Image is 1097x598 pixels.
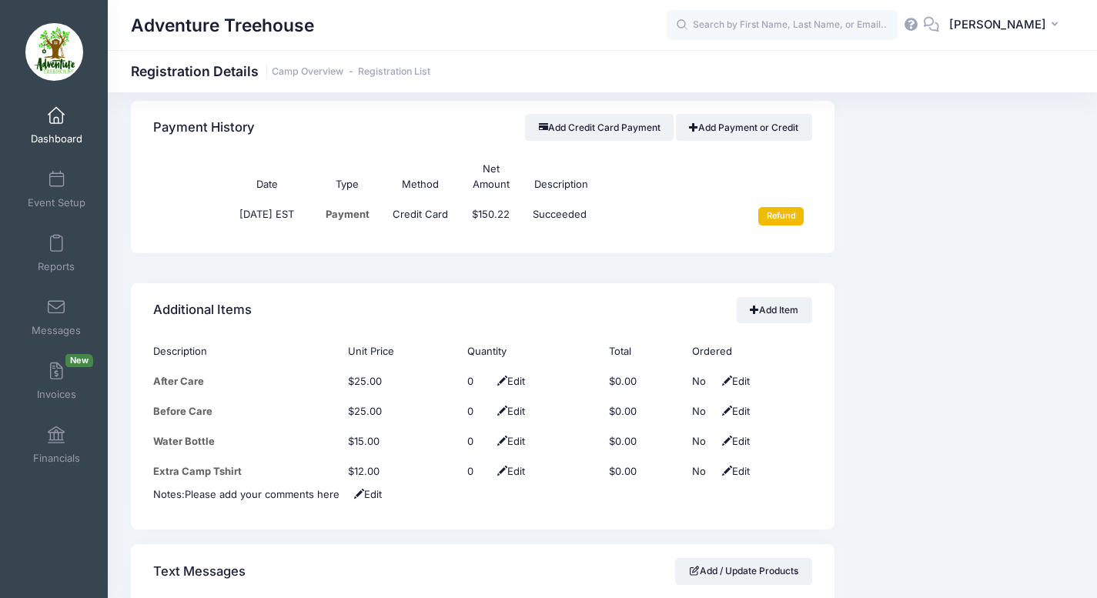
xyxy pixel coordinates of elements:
th: Ordered [684,337,811,367]
span: Event Setup [28,196,85,209]
a: Add / Update Products [675,558,812,584]
div: Click Pencil to edit... [467,434,490,449]
td: Before Care [153,397,340,427]
td: Extra Camp Tshirt [153,457,340,487]
th: Date [224,155,309,200]
button: Add Credit Card Payment [525,114,674,140]
td: $12.00 [340,457,460,487]
td: $25.00 [340,397,460,427]
td: Water Bottle [153,427,340,457]
div: Click Pencil to edit... [185,487,339,503]
span: Edit [718,405,750,417]
th: Type [310,155,385,200]
h1: Registration Details [131,63,430,79]
h4: Additional Items [153,288,252,332]
td: Credit Card [385,199,456,233]
input: Refund [758,207,804,226]
a: Add Item [737,297,812,323]
a: Event Setup [20,162,93,216]
a: Financials [20,418,93,472]
td: $0.00 [601,427,684,457]
span: Reports [38,260,75,273]
div: No [692,374,715,389]
div: No [692,404,715,419]
td: $15.00 [340,427,460,457]
th: Description [153,337,340,367]
a: InvoicesNew [20,354,93,408]
td: $0.00 [601,457,684,487]
img: Adventure Treehouse [25,23,83,81]
span: Edit [493,435,525,447]
span: Dashboard [31,132,82,145]
span: Edit [493,405,525,417]
span: Edit [493,375,525,387]
span: Edit [718,465,750,477]
h1: Adventure Treehouse [131,8,314,43]
td: After Care [153,367,340,397]
button: [PERSON_NAME] [939,8,1074,43]
a: Dashboard [20,99,93,152]
span: Edit [493,465,525,477]
div: No [692,464,715,479]
h4: Text Messages [153,550,246,593]
th: Description [527,155,739,200]
a: Camp Overview [272,66,343,78]
th: Method [385,155,456,200]
td: Notes: [153,487,811,509]
a: Reports [20,226,93,280]
th: Net Amount [456,155,527,200]
td: [DATE] EST [224,199,309,233]
a: Add Payment or Credit [676,114,812,140]
span: Edit [718,435,750,447]
span: [PERSON_NAME] [949,16,1046,33]
th: Total [601,337,684,367]
span: Messages [32,324,81,337]
th: Quantity [460,337,601,367]
span: Financials [33,452,80,465]
div: Click Pencil to edit... [467,374,490,389]
span: Edit [343,488,382,500]
td: Payment [310,199,385,233]
a: Registration List [358,66,430,78]
h4: Payment History [153,105,255,149]
td: Succeeded [527,199,739,233]
td: $25.00 [340,367,460,397]
span: Invoices [37,388,76,401]
td: $0.00 [601,397,684,427]
span: Edit [718,375,750,387]
th: Unit Price [340,337,460,367]
td: $150.22 [456,199,527,233]
div: No [692,434,715,449]
div: Click Pencil to edit... [467,464,490,479]
a: Messages [20,290,93,344]
span: New [65,354,93,367]
td: $0.00 [601,367,684,397]
div: Click Pencil to edit... [467,404,490,419]
input: Search by First Name, Last Name, or Email... [667,10,898,41]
